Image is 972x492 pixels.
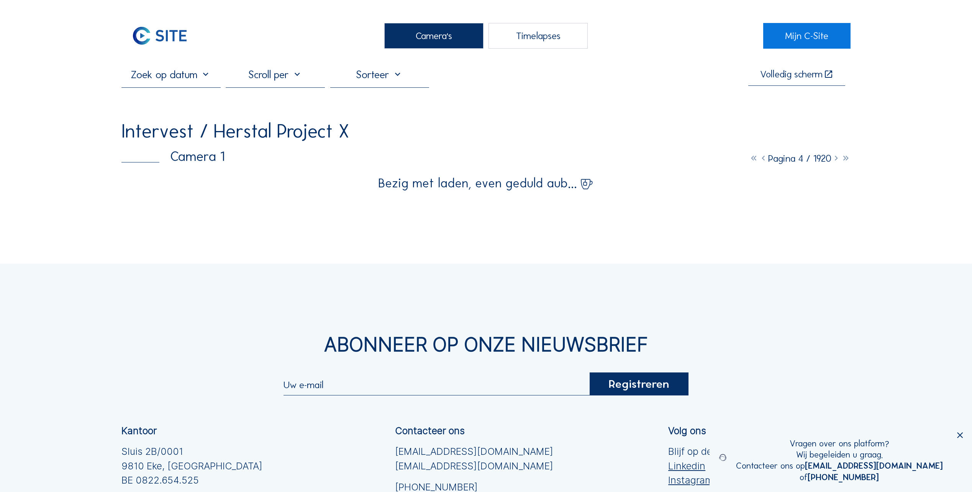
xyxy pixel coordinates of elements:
input: Uw e-mail [284,379,590,390]
a: [EMAIL_ADDRESS][DOMAIN_NAME] [395,444,553,459]
div: Blijf op de hoogte via [668,444,762,488]
div: Camera's [384,23,484,49]
div: Camera 1 [121,150,225,163]
div: Kantoor [121,426,157,436]
span: Bezig met laden, even geduld aub... [378,177,577,190]
div: Registreren [590,372,689,395]
img: C-SITE Logo [121,23,198,49]
a: C-SITE Logo [121,23,209,49]
div: Volg ons [668,426,706,436]
img: operator [719,438,726,477]
div: Timelapses [488,23,588,49]
a: Linkedin [668,459,762,474]
div: Intervest / Herstal Project X [121,121,349,141]
a: Mijn C-Site [763,23,851,49]
a: [PHONE_NUMBER] [808,472,879,482]
div: Wij begeleiden u graag. [736,449,943,460]
a: [EMAIL_ADDRESS][DOMAIN_NAME] [805,461,943,471]
div: Sluis 2B/0001 9810 Eke, [GEOGRAPHIC_DATA] BE 0822.654.525 [121,444,262,488]
a: Instagram [668,473,762,488]
a: [EMAIL_ADDRESS][DOMAIN_NAME] [395,459,553,474]
div: Abonneer op onze nieuwsbrief [121,335,851,354]
div: of [736,472,943,483]
div: Contacteer ons op [736,460,943,471]
div: Contacteer ons [395,426,465,436]
span: Pagina 4 / 1920 [768,153,831,164]
div: Vragen over ons platform? [736,438,943,449]
input: Zoek op datum 󰅀 [121,68,221,81]
div: Volledig scherm [760,69,823,79]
